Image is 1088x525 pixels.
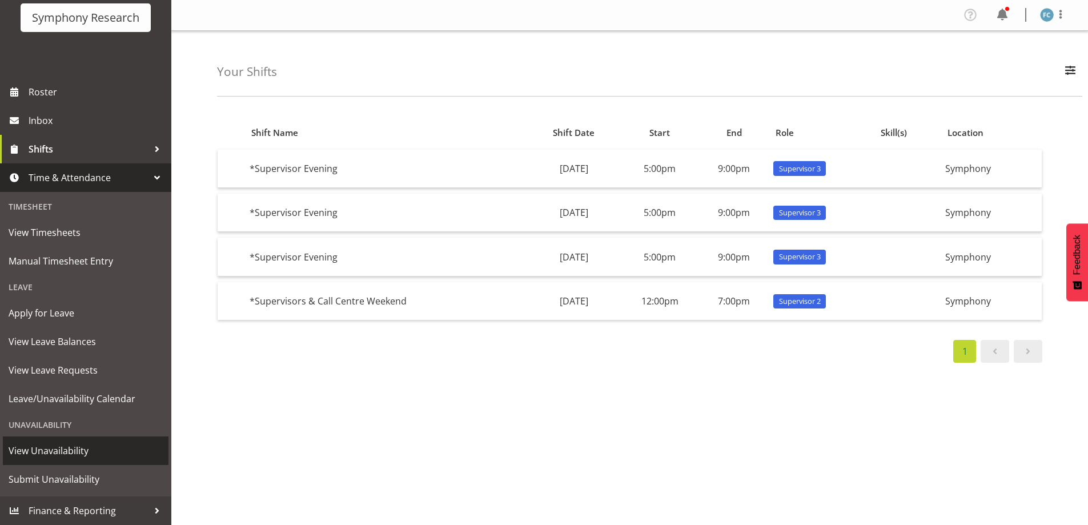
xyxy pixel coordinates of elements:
[726,126,742,139] span: End
[699,150,769,188] td: 9:00pm
[776,126,794,139] span: Role
[1072,235,1082,275] span: Feedback
[29,141,148,158] span: Shifts
[527,238,620,276] td: [DATE]
[779,163,821,174] span: Supervisor 3
[3,275,168,299] div: Leave
[527,150,620,188] td: [DATE]
[3,413,168,436] div: Unavailability
[29,502,148,519] span: Finance & Reporting
[9,304,163,322] span: Apply for Leave
[553,126,595,139] span: Shift Date
[9,362,163,379] span: View Leave Requests
[527,194,620,232] td: [DATE]
[9,224,163,241] span: View Timesheets
[9,471,163,488] span: Submit Unavailability
[3,327,168,356] a: View Leave Balances
[620,150,699,188] td: 5:00pm
[3,465,168,494] a: Submit Unavailability
[1040,8,1054,22] img: fisi-cook-lagatule1979.jpg
[620,282,699,320] td: 12:00pm
[779,296,821,307] span: Supervisor 2
[9,253,163,270] span: Manual Timesheet Entry
[217,65,277,78] h4: Your Shifts
[29,83,166,101] span: Roster
[941,282,1042,320] td: Symphony
[3,195,168,218] div: Timesheet
[620,194,699,232] td: 5:00pm
[779,207,821,218] span: Supervisor 3
[3,299,168,327] a: Apply for Leave
[29,112,166,129] span: Inbox
[245,282,528,320] td: *Supervisors & Call Centre Weekend
[948,126,983,139] span: Location
[3,384,168,413] a: Leave/Unavailability Calendar
[245,150,528,188] td: *Supervisor Evening
[1066,223,1088,301] button: Feedback - Show survey
[699,238,769,276] td: 9:00pm
[251,126,298,139] span: Shift Name
[941,238,1042,276] td: Symphony
[941,150,1042,188] td: Symphony
[3,356,168,384] a: View Leave Requests
[3,436,168,465] a: View Unavailability
[620,238,699,276] td: 5:00pm
[527,282,620,320] td: [DATE]
[29,169,148,186] span: Time & Attendance
[9,333,163,350] span: View Leave Balances
[779,251,821,262] span: Supervisor 3
[245,238,528,276] td: *Supervisor Evening
[9,442,163,459] span: View Unavailability
[3,247,168,275] a: Manual Timesheet Entry
[699,194,769,232] td: 9:00pm
[881,126,907,139] span: Skill(s)
[1058,59,1082,85] button: Filter Employees
[941,194,1042,232] td: Symphony
[32,9,139,26] div: Symphony Research
[3,218,168,247] a: View Timesheets
[9,390,163,407] span: Leave/Unavailability Calendar
[649,126,670,139] span: Start
[245,194,528,232] td: *Supervisor Evening
[699,282,769,320] td: 7:00pm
